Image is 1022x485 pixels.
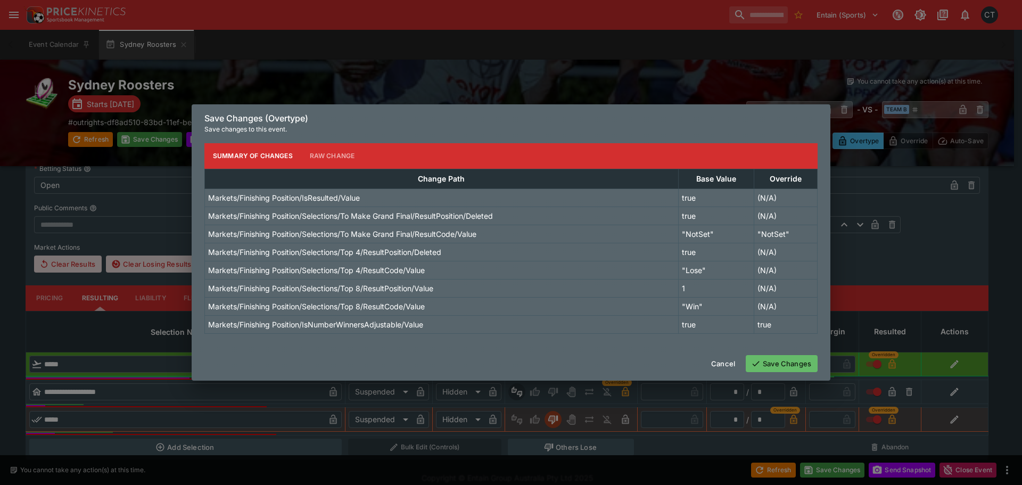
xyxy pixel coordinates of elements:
[705,355,741,372] button: Cancel
[204,113,818,124] h6: Save Changes (Overtype)
[208,301,425,312] p: Markets/Finishing Position/Selections/Top 8/ResultCode/Value
[754,169,818,188] th: Override
[208,283,433,294] p: Markets/Finishing Position/Selections/Top 8/ResultPosition/Value
[205,169,679,188] th: Change Path
[754,207,818,225] td: (N/A)
[678,169,754,188] th: Base Value
[678,243,754,261] td: true
[754,315,818,333] td: true
[754,297,818,315] td: (N/A)
[208,246,441,258] p: Markets/Finishing Position/Selections/Top 4/ResultPosition/Deleted
[754,279,818,297] td: (N/A)
[754,243,818,261] td: (N/A)
[754,261,818,279] td: (N/A)
[678,207,754,225] td: true
[678,261,754,279] td: "Lose"
[204,124,818,135] p: Save changes to this event.
[754,188,818,207] td: (N/A)
[678,279,754,297] td: 1
[208,210,493,221] p: Markets/Finishing Position/Selections/To Make Grand Final/ResultPosition/Deleted
[678,315,754,333] td: true
[678,188,754,207] td: true
[746,355,818,372] button: Save Changes
[208,319,423,330] p: Markets/Finishing Position/IsNumberWinnersAdjustable/Value
[678,225,754,243] td: "NotSet"
[301,143,364,169] button: Raw Change
[204,143,301,169] button: Summary of Changes
[754,225,818,243] td: "NotSet"
[208,192,360,203] p: Markets/Finishing Position/IsResulted/Value
[678,297,754,315] td: "Win"
[208,265,425,276] p: Markets/Finishing Position/Selections/Top 4/ResultCode/Value
[208,228,476,240] p: Markets/Finishing Position/Selections/To Make Grand Final/ResultCode/Value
